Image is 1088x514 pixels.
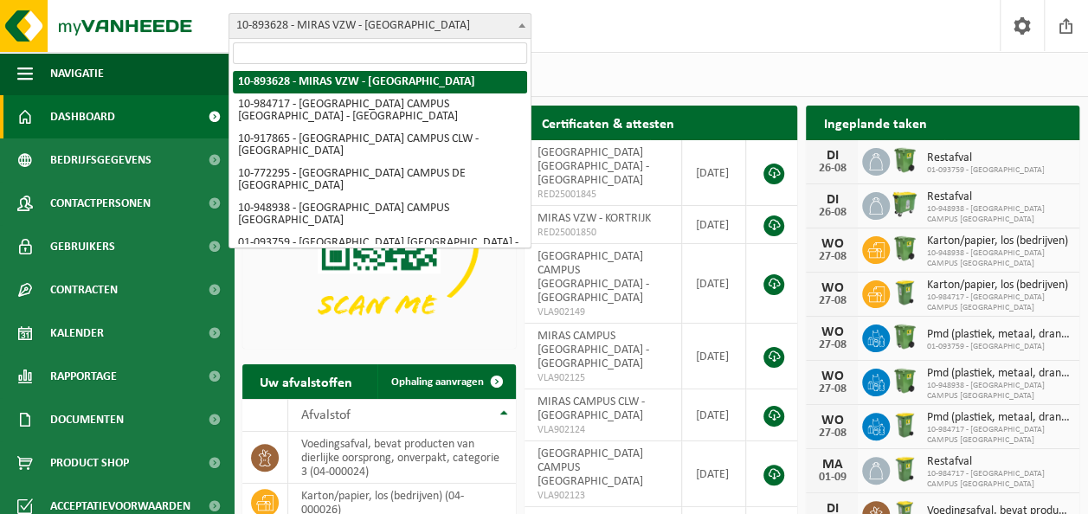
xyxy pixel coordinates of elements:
[890,454,919,484] img: WB-0240-HPE-GN-50
[682,324,746,389] td: [DATE]
[814,369,849,383] div: WO
[50,52,104,95] span: Navigatie
[50,138,151,182] span: Bedrijfsgegevens
[814,149,849,163] div: DI
[926,342,1071,352] span: 01-093759 - [GEOGRAPHIC_DATA]
[242,364,370,398] h2: Uw afvalstoffen
[926,328,1071,342] span: Pmd (plastiek, metaal, drankkartons) (bedrijven)
[814,325,849,339] div: WO
[814,281,849,295] div: WO
[926,204,1071,225] span: 10-948938 - [GEOGRAPHIC_DATA] CAMPUS [GEOGRAPHIC_DATA]
[926,151,1044,165] span: Restafval
[682,389,746,441] td: [DATE]
[301,408,351,422] span: Afvalstof
[890,190,919,219] img: WB-0770-HPE-GN-51
[233,128,527,163] li: 10-917865 - [GEOGRAPHIC_DATA] CAMPUS CLW - [GEOGRAPHIC_DATA]
[814,414,849,427] div: WO
[682,244,746,324] td: [DATE]
[890,410,919,440] img: WB-0240-HPE-GN-50
[288,432,516,484] td: voedingsafval, bevat producten van dierlijke oorsprong, onverpakt, categorie 3 (04-000024)
[50,441,129,485] span: Product Shop
[814,193,849,207] div: DI
[890,234,919,263] img: WB-0370-HPE-GN-51
[890,278,919,307] img: WB-0240-HPE-GN-50
[391,376,484,388] span: Ophaling aanvragen
[814,207,849,219] div: 26-08
[233,232,527,267] li: 01-093759 - [GEOGRAPHIC_DATA] [GEOGRAPHIC_DATA] - [GEOGRAPHIC_DATA]
[538,330,649,370] span: MIRAS CAMPUS [GEOGRAPHIC_DATA] - [GEOGRAPHIC_DATA]
[926,425,1071,446] span: 10-984717 - [GEOGRAPHIC_DATA] CAMPUS [GEOGRAPHIC_DATA]
[814,427,849,440] div: 27-08
[926,279,1071,292] span: Karton/papier, los (bedrijven)
[538,226,669,240] span: RED25001850
[538,250,649,305] span: [GEOGRAPHIC_DATA] CAMPUS [GEOGRAPHIC_DATA] - [GEOGRAPHIC_DATA]
[814,163,849,175] div: 26-08
[682,206,746,244] td: [DATE]
[682,140,746,206] td: [DATE]
[50,398,124,441] span: Documenten
[926,165,1044,176] span: 01-093759 - [GEOGRAPHIC_DATA]
[814,339,849,351] div: 27-08
[926,292,1071,313] span: 10-984717 - [GEOGRAPHIC_DATA] CAMPUS [GEOGRAPHIC_DATA]
[814,458,849,472] div: MA
[926,381,1071,402] span: 10-948938 - [GEOGRAPHIC_DATA] CAMPUS [GEOGRAPHIC_DATA]
[926,235,1071,248] span: Karton/papier, los (bedrijven)
[538,423,669,437] span: VLA902124
[50,355,117,398] span: Rapportage
[50,312,104,355] span: Kalender
[806,106,943,139] h2: Ingeplande taken
[233,71,527,93] li: 10-893628 - MIRAS VZW - [GEOGRAPHIC_DATA]
[926,469,1071,490] span: 10-984717 - [GEOGRAPHIC_DATA] CAMPUS [GEOGRAPHIC_DATA]
[538,489,669,503] span: VLA902123
[377,364,514,399] a: Ophaling aanvragen
[538,395,645,422] span: MIRAS CAMPUS CLW - [GEOGRAPHIC_DATA]
[814,295,849,307] div: 27-08
[50,182,151,225] span: Contactpersonen
[538,305,669,319] span: VLA902149
[814,237,849,251] div: WO
[926,411,1071,425] span: Pmd (plastiek, metaal, drankkartons) (bedrijven)
[233,93,527,128] li: 10-984717 - [GEOGRAPHIC_DATA] CAMPUS [GEOGRAPHIC_DATA] - [GEOGRAPHIC_DATA]
[50,225,115,268] span: Gebruikers
[538,188,669,202] span: RED25001845
[926,190,1071,204] span: Restafval
[525,106,692,139] h2: Certificaten & attesten
[538,146,649,187] span: [GEOGRAPHIC_DATA] [GEOGRAPHIC_DATA] - [GEOGRAPHIC_DATA]
[890,145,919,175] img: WB-0370-HPE-GN-50
[926,455,1071,469] span: Restafval
[926,248,1071,269] span: 10-948938 - [GEOGRAPHIC_DATA] CAMPUS [GEOGRAPHIC_DATA]
[233,163,527,197] li: 10-772295 - [GEOGRAPHIC_DATA] CAMPUS DE [GEOGRAPHIC_DATA]
[538,371,669,385] span: VLA902125
[682,441,746,507] td: [DATE]
[890,322,919,351] img: WB-0370-HPE-GN-50
[926,367,1071,381] span: Pmd (plastiek, metaal, drankkartons) (bedrijven)
[229,13,531,39] span: 10-893628 - MIRAS VZW - KORTRIJK
[814,383,849,395] div: 27-08
[50,95,115,138] span: Dashboard
[814,251,849,263] div: 27-08
[814,472,849,484] div: 01-09
[229,14,531,38] span: 10-893628 - MIRAS VZW - KORTRIJK
[233,197,527,232] li: 10-948938 - [GEOGRAPHIC_DATA] CAMPUS [GEOGRAPHIC_DATA]
[50,268,118,312] span: Contracten
[538,212,651,225] span: MIRAS VZW - KORTRIJK
[538,447,643,488] span: [GEOGRAPHIC_DATA] CAMPUS [GEOGRAPHIC_DATA]
[890,366,919,395] img: WB-0370-HPE-GN-51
